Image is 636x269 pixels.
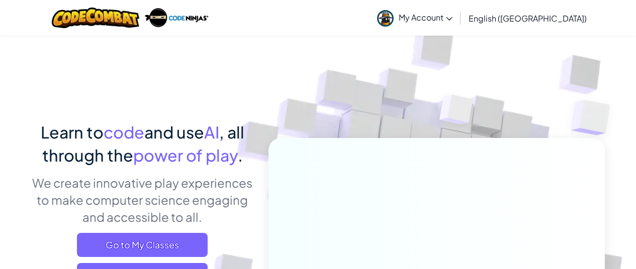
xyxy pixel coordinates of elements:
[52,8,140,28] img: CodeCombat logo
[144,122,204,142] span: and use
[372,2,458,34] a: My Account
[420,75,493,150] img: Overlap cubes
[144,8,208,28] img: Code Ninjas logo
[399,12,452,23] span: My Account
[204,122,219,142] span: AI
[469,13,587,24] span: English ([GEOGRAPHIC_DATA])
[41,122,104,142] span: Learn to
[464,5,592,32] a: English ([GEOGRAPHIC_DATA])
[238,145,243,165] span: .
[32,174,253,225] p: We create innovative play experiences to make computer science engaging and accessible to all.
[133,145,238,165] span: power of play
[104,122,144,142] span: code
[77,233,208,257] a: Go to My Classes
[377,10,394,27] img: avatar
